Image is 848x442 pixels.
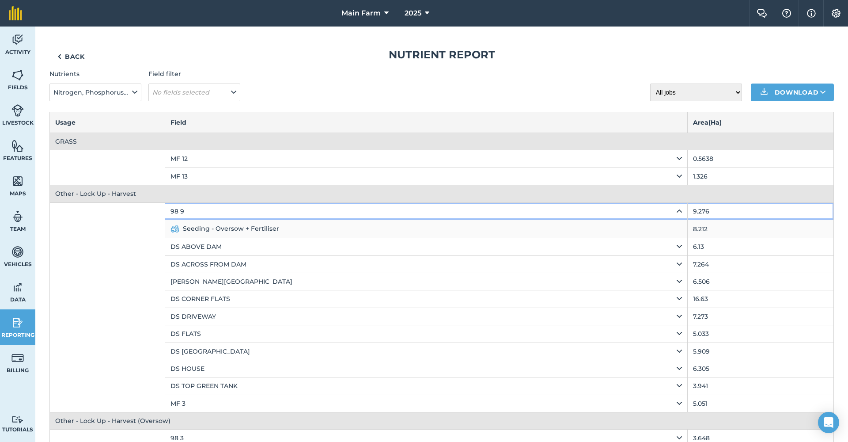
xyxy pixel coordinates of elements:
[50,168,834,185] tr: MF 131.326
[687,220,833,238] td: 8.212
[170,154,681,164] div: MF 12
[50,202,834,220] tr: 98 99.276
[11,175,24,188] img: svg+xml;base64,PHN2ZyB4bWxucz0iaHR0cDovL3d3dy53My5vcmcvMjAwMC9zdmciIHdpZHRoPSI1NiIgaGVpZ2h0PSI2MC...
[687,343,833,360] td: 5.909
[170,224,681,234] a: Seeding - Oversow + Fertiliser
[165,112,687,133] th: Field
[170,224,179,234] img: svg+xml;base64,PD94bWwgdmVyc2lvbj0iMS4wIiBlbmNvZGluZz0idXRmLTgiPz4KPCEtLSBHZW5lcmF0b3I6IEFkb2JlIE...
[170,399,681,408] div: MF 3
[50,395,834,412] tr: MF 35.051
[751,84,834,101] button: Download
[781,9,792,18] img: A question mark icon
[50,273,834,290] tr: [PERSON_NAME][GEOGRAPHIC_DATA]6.506
[687,360,833,377] td: 6.305
[405,8,421,19] span: 2025
[148,69,240,79] h4: Field filter
[807,8,816,19] img: svg+xml;base64,PHN2ZyB4bWxucz0iaHR0cDovL3d3dy53My5vcmcvMjAwMC9zdmciIHdpZHRoPSIxNyIgaGVpZ2h0PSIxNy...
[50,377,834,395] tr: DS TOP GREEN TANK3.941
[152,88,209,96] em: No fields selected
[11,104,24,117] img: svg+xml;base64,PD94bWwgdmVyc2lvbj0iMS4wIiBlbmNvZGluZz0idXRmLTgiPz4KPCEtLSBHZW5lcmF0b3I6IEFkb2JlIE...
[831,9,841,18] img: A cog icon
[170,277,681,286] div: [PERSON_NAME][GEOGRAPHIC_DATA]
[49,48,93,65] a: Back
[11,33,24,46] img: svg+xml;base64,PD94bWwgdmVyc2lvbj0iMS4wIiBlbmNvZGluZz0idXRmLTgiPz4KPCEtLSBHZW5lcmF0b3I6IEFkb2JlIE...
[50,290,834,308] tr: DS CORNER FLATS16.63
[11,281,24,294] img: svg+xml;base64,PD94bWwgdmVyc2lvbj0iMS4wIiBlbmNvZGluZz0idXRmLTgiPz4KPCEtLSBHZW5lcmF0b3I6IEFkb2JlIE...
[50,412,834,430] td: Other - Lock Up - Harvest (Oversow)
[759,87,769,98] img: Download icon
[687,202,833,220] td: 9.276
[11,415,24,424] img: svg+xml;base64,PD94bWwgdmVyc2lvbj0iMS4wIiBlbmNvZGluZz0idXRmLTgiPz4KPCEtLSBHZW5lcmF0b3I6IEFkb2JlIE...
[170,381,681,391] div: DS TOP GREEN TANK
[53,88,130,97] span: Nitrogen, Phosphorus, Potassium, Magnesium, Sulphur, Sodium
[11,139,24,152] img: svg+xml;base64,PHN2ZyB4bWxucz0iaHR0cDovL3d3dy53My5vcmcvMjAwMC9zdmciIHdpZHRoPSI1NiIgaGVpZ2h0PSI2MC...
[687,308,833,325] td: 7.273
[50,150,834,168] tr: MF 120.5638
[50,255,834,273] tr: DS ACROSS FROM DAM7.264
[50,343,834,360] tr: DS [GEOGRAPHIC_DATA]5.909
[757,9,767,18] img: Two speech bubbles overlapping with the left bubble in the forefront
[50,112,165,133] th: Usage
[148,84,240,101] button: No fields selected
[11,69,24,82] img: svg+xml;base64,PHN2ZyB4bWxucz0iaHR0cDovL3d3dy53My5vcmcvMjAwMC9zdmciIHdpZHRoPSI1NiIgaGVpZ2h0PSI2MC...
[170,294,681,304] div: DS CORNER FLATS
[11,316,24,329] img: svg+xml;base64,PD94bWwgdmVyc2lvbj0iMS4wIiBlbmNvZGluZz0idXRmLTgiPz4KPCEtLSBHZW5lcmF0b3I6IEFkb2JlIE...
[687,395,833,412] td: 5.051
[50,238,834,255] tr: DS ABOVE DAM6.13
[818,412,839,433] div: Open Intercom Messenger
[170,364,681,373] div: DS HOUSE
[50,325,834,343] tr: DS FLATS5.033
[687,377,833,395] td: 3.941
[170,329,681,339] div: DS FLATS
[687,238,833,255] td: 6.13
[687,273,833,290] td: 6.506
[687,290,833,308] td: 16.63
[170,242,681,251] div: DS ABOVE DAM
[57,51,61,62] img: svg+xml;base64,PHN2ZyB4bWxucz0iaHR0cDovL3d3dy53My5vcmcvMjAwMC9zdmciIHdpZHRoPSI5IiBoZWlnaHQ9IjI0Ii...
[50,185,834,202] td: Other - Lock Up - Harvest
[341,8,381,19] span: Main Farm
[11,245,24,259] img: svg+xml;base64,PD94bWwgdmVyc2lvbj0iMS4wIiBlbmNvZGluZz0idXRmLTgiPz4KPCEtLSBHZW5lcmF0b3I6IEFkb2JlIE...
[687,325,833,343] td: 5.033
[11,351,24,365] img: svg+xml;base64,PD94bWwgdmVyc2lvbj0iMS4wIiBlbmNvZGluZz0idXRmLTgiPz4KPCEtLSBHZW5lcmF0b3I6IEFkb2JlIE...
[49,69,141,79] h4: Nutrients
[50,133,834,150] td: GRASS
[49,84,141,101] button: Nitrogen, Phosphorus, Potassium, Magnesium, Sulphur, Sodium
[50,360,834,377] tr: DS HOUSE6.305
[50,308,834,325] tr: DS DRIVEWAY7.273
[170,312,681,321] div: DS DRIVEWAY
[687,150,833,168] td: 0.5638
[170,347,681,356] div: DS [GEOGRAPHIC_DATA]
[49,48,834,62] h1: Nutrient report
[170,259,681,269] div: DS ACROSS FROM DAM
[687,255,833,273] td: 7.264
[687,112,833,133] th: Area ( Ha )
[170,206,681,216] div: 98 9
[9,6,22,20] img: fieldmargin Logo
[11,210,24,223] img: svg+xml;base64,PD94bWwgdmVyc2lvbj0iMS4wIiBlbmNvZGluZz0idXRmLTgiPz4KPCEtLSBHZW5lcmF0b3I6IEFkb2JlIE...
[170,171,681,181] div: MF 13
[687,168,833,185] td: 1.326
